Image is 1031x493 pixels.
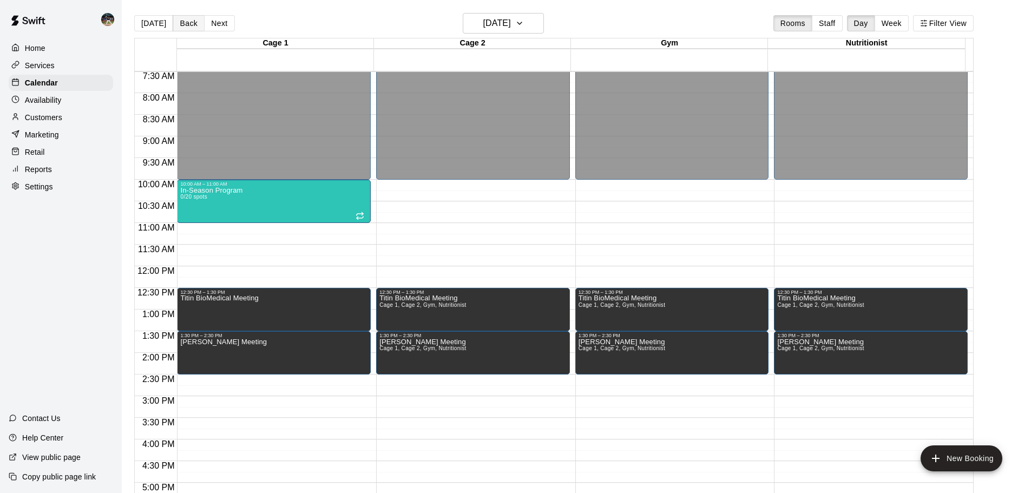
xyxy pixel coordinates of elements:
span: 3:00 PM [140,396,178,405]
span: 2:30 PM [140,374,178,384]
h6: [DATE] [483,16,511,31]
span: 11:30 AM [135,245,178,254]
span: Cage 1, Cage 2, Gym, Nutritionist [379,302,467,308]
span: 3:30 PM [140,418,178,427]
button: add [921,445,1002,471]
button: [DATE] [134,15,173,31]
div: 12:30 PM – 1:30 PM [180,290,367,295]
div: 12:30 PM – 1:30 PM [579,290,766,295]
span: 8:00 AM [140,93,178,102]
p: Reports [25,164,52,175]
p: Settings [25,181,53,192]
a: Services [9,57,113,74]
div: 10:00 AM – 11:00 AM: In-Season Program [177,180,371,223]
span: Cage 1, Cage 2, Gym, Nutritionist [777,345,864,351]
a: Marketing [9,127,113,143]
div: 1:30 PM – 2:30 PM [180,333,367,338]
div: Cage 2 [374,38,571,49]
div: Cage 1 [177,38,374,49]
div: Nutritionist [768,38,965,49]
p: Calendar [25,77,58,88]
span: 4:00 PM [140,439,178,449]
span: Cage 1, Cage 2, Gym, Nutritionist [579,345,666,351]
span: 1:00 PM [140,310,178,319]
div: Gym [571,38,768,49]
p: Contact Us [22,413,61,424]
button: Rooms [773,15,812,31]
span: 9:30 AM [140,158,178,167]
a: Calendar [9,75,113,91]
span: Cage 1, Cage 2, Gym, Nutritionist [579,302,666,308]
span: 7:30 AM [140,71,178,81]
div: 12:30 PM – 1:30 PM: Titin BioMedical Meeting [575,288,769,331]
p: Help Center [22,432,63,443]
span: 5:00 PM [140,483,178,492]
img: Nolan Gilbert [101,13,114,26]
p: Customers [25,112,62,123]
p: Home [25,43,45,54]
a: Home [9,40,113,56]
span: 12:00 PM [135,266,177,275]
a: Retail [9,144,113,160]
div: 12:30 PM – 1:30 PM: Titin BioMedical Meeting [376,288,570,331]
span: 4:30 PM [140,461,178,470]
span: Cage 1, Cage 2, Gym, Nutritionist [379,345,467,351]
div: 1:30 PM – 2:30 PM: Steen Meeting [177,331,371,374]
div: 12:30 PM – 1:30 PM: Titin BioMedical Meeting [774,288,968,331]
button: Staff [812,15,843,31]
span: Cage 1, Cage 2, Gym, Nutritionist [777,302,864,308]
div: 1:30 PM – 2:30 PM [579,333,766,338]
p: Availability [25,95,62,106]
button: Filter View [913,15,974,31]
div: 12:30 PM – 1:30 PM [379,290,567,295]
div: 1:30 PM – 2:30 PM [379,333,567,338]
span: 10:00 AM [135,180,178,189]
a: Settings [9,179,113,195]
div: 10:00 AM – 11:00 AM [180,181,367,187]
button: Back [173,15,205,31]
p: View public page [22,452,81,463]
div: 12:30 PM – 1:30 PM: Titin BioMedical Meeting [177,288,371,331]
button: [DATE] [463,13,544,34]
button: Day [847,15,875,31]
div: 1:30 PM – 2:30 PM [777,333,964,338]
div: 1:30 PM – 2:30 PM: Steen Meeting [774,331,968,374]
span: 8:30 AM [140,115,178,124]
span: Recurring event [356,212,364,220]
div: 12:30 PM – 1:30 PM [777,290,964,295]
button: Next [204,15,234,31]
span: 1:30 PM [140,331,178,340]
span: 11:00 AM [135,223,178,232]
p: Copy public page link [22,471,96,482]
span: 2:00 PM [140,353,178,362]
span: 0/20 spots filled [180,194,207,200]
div: 1:30 PM – 2:30 PM: Steen Meeting [575,331,769,374]
a: Customers [9,109,113,126]
p: Retail [25,147,45,157]
button: Week [875,15,909,31]
span: 9:00 AM [140,136,178,146]
span: 10:30 AM [135,201,178,211]
div: 1:30 PM – 2:30 PM: Steen Meeting [376,331,570,374]
a: Reports [9,161,113,178]
div: Nolan Gilbert [99,9,122,30]
p: Services [25,60,55,71]
span: 12:30 PM [135,288,177,297]
p: Marketing [25,129,59,140]
a: Availability [9,92,113,108]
